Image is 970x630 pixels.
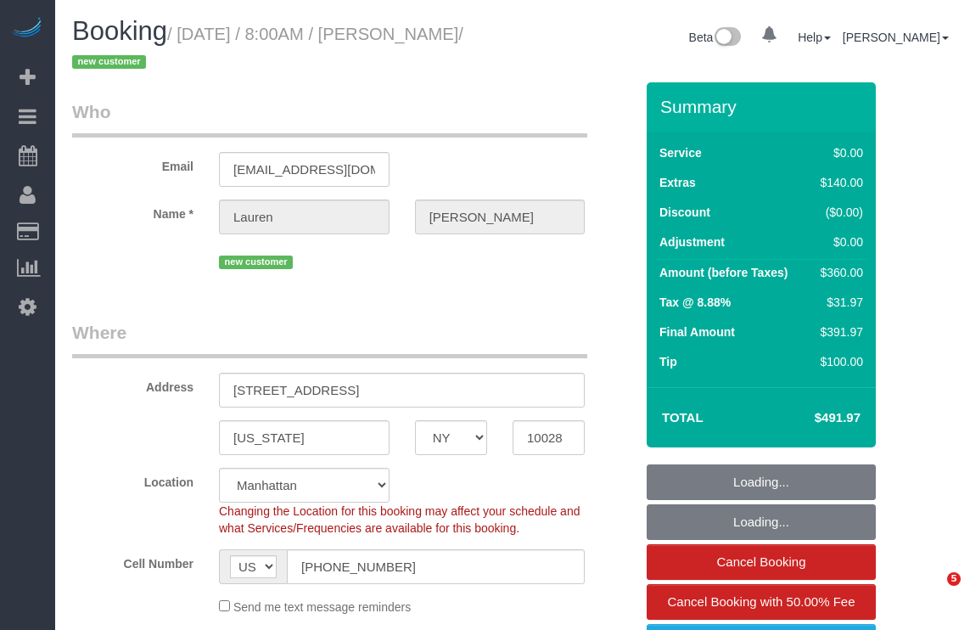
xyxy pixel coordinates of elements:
[659,204,710,221] label: Discount
[72,55,146,69] span: new customer
[72,320,587,358] legend: Where
[72,16,167,46] span: Booking
[659,353,677,370] label: Tip
[233,600,411,614] span: Send me text message reminders
[219,504,580,535] span: Changing the Location for this booking may affect your schedule and what Services/Frequencies are...
[659,294,731,311] label: Tax @ 8.88%
[814,294,863,311] div: $31.97
[647,544,876,580] a: Cancel Booking
[59,152,206,175] label: Email
[668,594,855,609] span: Cancel Booking with 50.00% Fee
[59,373,206,396] label: Address
[814,233,863,250] div: $0.00
[659,323,735,340] label: Final Amount
[713,27,741,49] img: New interface
[798,31,831,44] a: Help
[659,264,788,281] label: Amount (before Taxes)
[72,25,463,72] small: / [DATE] / 8:00AM / [PERSON_NAME]
[814,323,863,340] div: $391.97
[689,31,742,44] a: Beta
[415,200,586,234] input: Last Name
[10,17,44,41] img: Automaid Logo
[912,572,953,613] iframe: Intercom live chat
[659,233,725,250] label: Adjustment
[814,353,863,370] div: $100.00
[219,256,293,269] span: new customer
[814,264,863,281] div: $360.00
[72,25,463,72] span: /
[513,420,585,455] input: Zip Code
[219,200,390,234] input: First Name
[59,200,206,222] label: Name *
[947,572,961,586] span: 5
[814,204,863,221] div: ($0.00)
[814,144,863,161] div: $0.00
[659,174,696,191] label: Extras
[219,152,390,187] input: Email
[647,584,876,620] a: Cancel Booking with 50.00% Fee
[219,420,390,455] input: City
[59,549,206,572] label: Cell Number
[72,99,587,138] legend: Who
[662,410,704,425] strong: Total
[59,468,206,491] label: Location
[843,31,949,44] a: [PERSON_NAME]
[814,174,863,191] div: $140.00
[659,144,702,161] label: Service
[287,549,585,584] input: Cell Number
[764,411,861,425] h4: $491.97
[660,97,867,116] h3: Summary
